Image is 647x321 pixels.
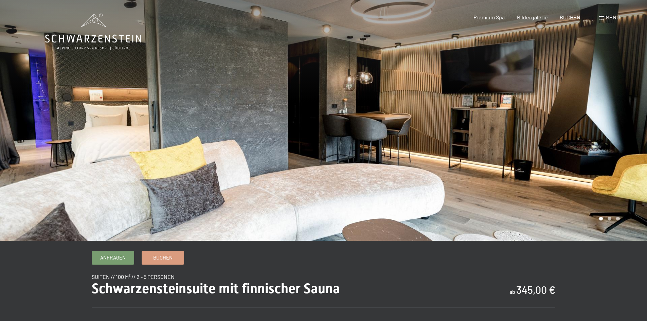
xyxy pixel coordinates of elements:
[92,281,340,297] span: Schwarzensteinsuite mit finnischer Sauna
[606,14,620,20] span: Menü
[92,273,175,280] span: Suiten // 100 m² // 2 - 5 Personen
[142,251,184,264] a: Buchen
[100,254,126,261] span: Anfragen
[516,284,555,296] b: 345,00 €
[509,288,515,295] span: ab
[560,14,580,20] a: BUCHEN
[92,251,134,264] a: Anfragen
[517,14,548,20] a: Bildergalerie
[473,14,505,20] a: Premium Spa
[153,254,173,261] span: Buchen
